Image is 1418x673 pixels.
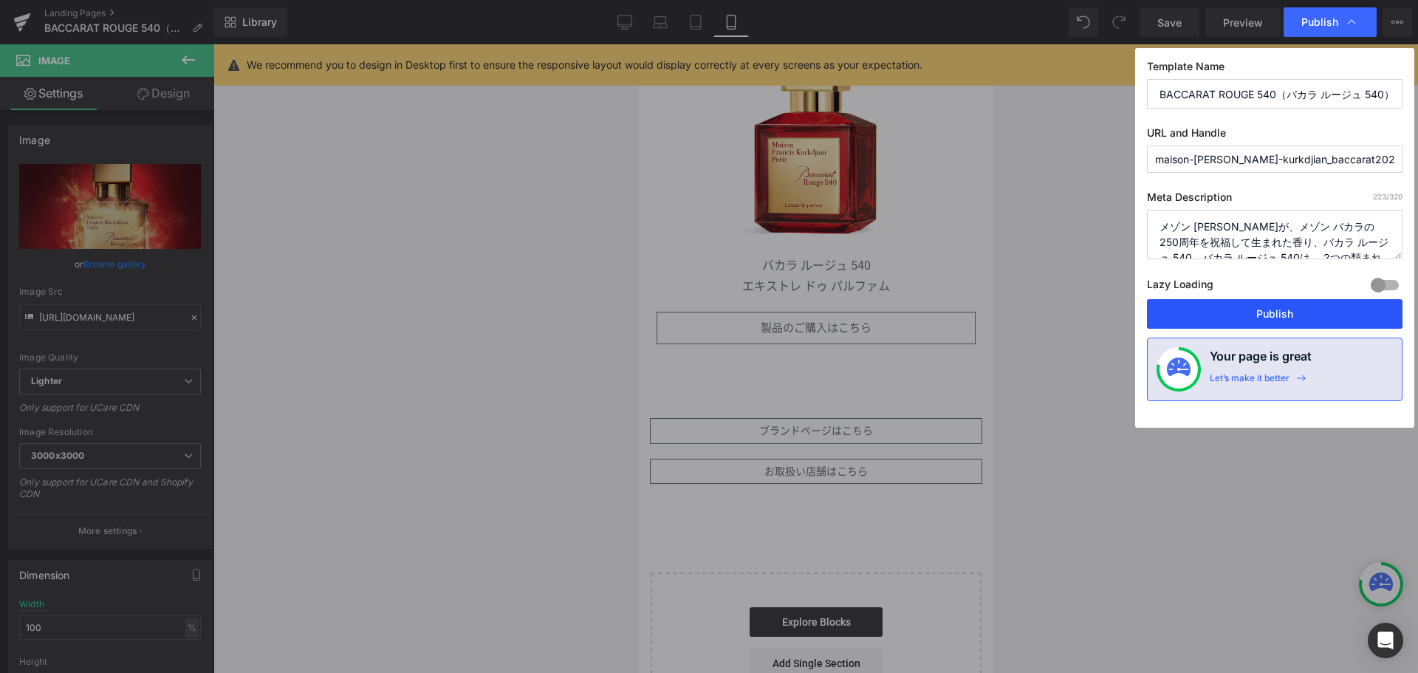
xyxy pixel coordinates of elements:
[122,277,233,290] span: 製品のご購入はこちら
[11,414,343,440] a: お取扱い店舗はこちら
[1147,299,1402,329] button: Publish
[126,421,229,433] span: お取扱い店舗はこちら
[111,604,244,634] a: Add Single Section
[1373,192,1386,201] span: 223
[1210,372,1289,392] div: Let’s make it better
[1301,16,1338,29] span: Publish
[1167,358,1191,381] img: onboarding-status.svg
[1147,275,1213,299] label: Lazy Loading
[1147,126,1402,146] label: URL and Handle
[18,267,337,300] a: 製品のご購入はこちら
[1373,192,1402,201] span: /320
[120,380,234,392] span: ブランドページはこちら
[11,374,343,400] a: ブランドページはこちら
[1147,191,1402,210] label: Meta Description
[18,232,337,253] h3: エキストレ ドゥ パルファム
[1147,210,1402,259] textarea: メゾン [PERSON_NAME]が、メゾン バカラの250周年を祝福して生まれた香り、バカラ ルージュ 540。バカラ ルージュ 540は、 2つの類まれなる要素が出会い誕生しました。それは魔...
[1147,60,1402,79] label: Template Name
[1210,347,1312,372] h4: Your page is great
[18,211,337,232] h3: バカラ ルージュ 540
[1368,623,1403,658] div: Open Intercom Messenger
[111,563,244,592] a: Explore Blocks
